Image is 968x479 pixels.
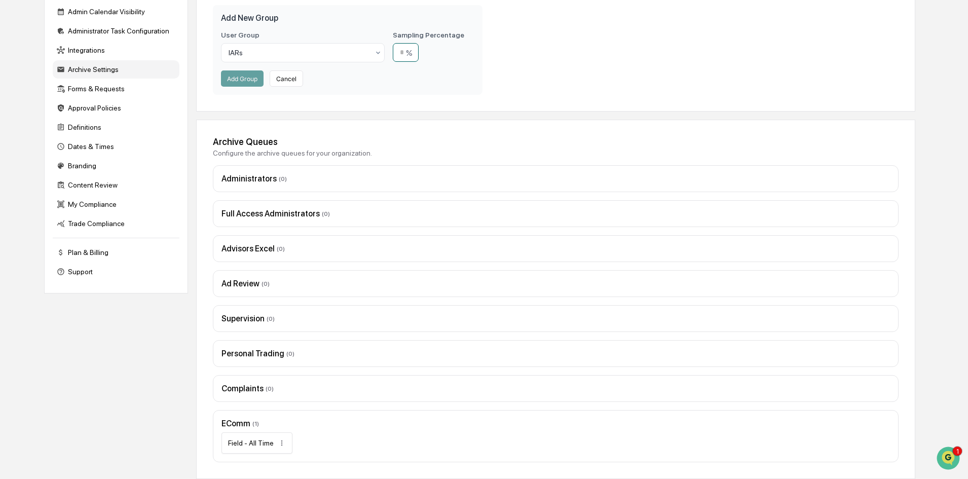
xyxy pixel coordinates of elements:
[53,99,179,117] div: Approval Policies
[213,136,899,147] div: Archive Queues
[393,31,474,39] label: Sampling Percentage
[53,176,179,194] div: Content Review
[53,60,179,79] div: Archive Settings
[267,315,275,322] span: ( 0 )
[221,31,385,39] label: User Group
[21,389,40,408] img: 8933085812038_c878075ebb4cc5468115_72.jpg
[221,174,890,183] div: Administrators
[53,80,179,98] div: Forms & Requests
[279,175,287,182] span: ( 0 )
[228,439,274,447] div: Field - All Time
[53,3,179,21] div: Admin Calendar Visibility
[46,389,456,399] div: Start new chat
[53,157,179,175] div: Branding
[286,350,294,357] span: ( 0 )
[221,244,890,253] div: Advisors Excel
[53,195,179,213] div: My Compliance
[322,210,330,217] span: ( 0 )
[221,349,890,358] div: Personal Trading
[10,389,28,408] img: 1746055101610-c473b297-6a78-478c-a979-82029cc54cd1
[53,118,179,136] div: Definitions
[26,8,39,20] img: Go home
[53,263,179,281] div: Support
[53,41,179,59] div: Integrations
[270,70,303,87] button: Cancel
[462,392,474,404] button: Start new chat
[213,149,899,157] div: Configure the archive queues for your organization.
[221,384,890,393] div: Complaints
[53,243,179,262] div: Plan & Billing
[221,70,264,87] button: Add Group
[221,209,890,218] div: Full Access Administrators
[53,214,179,233] div: Trade Compliance
[262,280,270,287] span: ( 0 )
[221,314,890,323] div: Supervision
[53,22,179,40] div: Administrator Task Configuration
[10,8,22,20] button: back
[936,446,963,473] iframe: Open customer support
[46,399,139,408] div: We're available if you need us!
[221,13,474,23] h3: Add New Group
[252,420,259,427] span: ( 1 )
[53,137,179,156] div: Dates & Times
[266,385,274,392] span: ( 0 )
[221,279,890,288] div: Ad Review
[277,245,285,252] span: ( 0 )
[221,419,890,428] div: EComm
